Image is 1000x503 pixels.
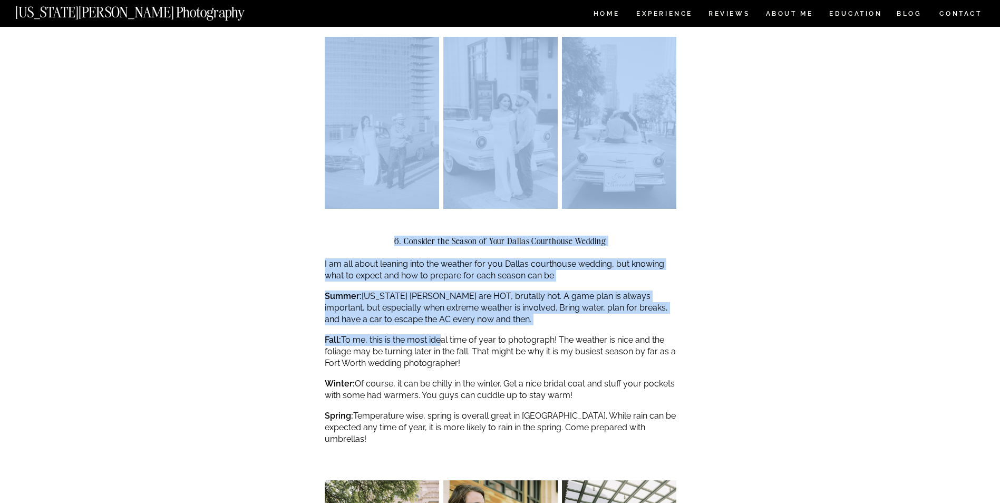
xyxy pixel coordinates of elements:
a: [US_STATE][PERSON_NAME] Photography [15,5,280,14]
strong: Summer: [325,291,362,301]
a: REVIEWS [708,11,748,20]
a: Experience [636,11,692,20]
p: I am all about leaning into the weather for you Dallas courthouse wedding, but knowing what to ex... [325,258,676,282]
strong: Winter: [325,379,355,389]
h2: 6. Consider the Season of Your Dallas Courthouse Wedding [325,236,676,246]
a: EDUCATION [828,11,884,20]
p: Temperature wise, spring is overall great in [GEOGRAPHIC_DATA]. While rain can be expected any ti... [325,410,676,446]
img: dallas courthouse wedding with dfw vintage cars [562,37,676,208]
img: dallas courthouse wedding with dfw vintage cars [443,37,558,208]
a: CONTACT [939,8,983,20]
strong: Fall: [325,335,341,345]
strong: Spring: [325,411,353,421]
p: To me, this is the most ideal time of year to photograph! The weather is nice and the foliage may... [325,334,676,370]
p: Of course, it can be chilly in the winter. Get a nice bridal coat and stuff your pockets with som... [325,378,676,402]
a: BLOG [897,11,922,20]
p: [US_STATE] [PERSON_NAME] are HOT, brutally hot. A game plan is always important, but especially w... [325,291,676,326]
a: HOME [591,11,622,20]
a: ABOUT ME [765,11,813,20]
img: dallas courthouse wedding with dfw vintage cars [325,37,439,208]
